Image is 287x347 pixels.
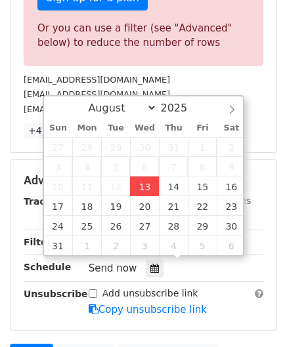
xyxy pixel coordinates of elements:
span: July 30, 2025 [130,137,159,157]
label: Add unsubscribe link [102,287,198,300]
span: August 6, 2025 [130,157,159,176]
span: August 3, 2025 [44,157,73,176]
span: August 10, 2025 [44,176,73,196]
span: Thu [159,124,188,133]
span: August 2, 2025 [217,137,246,157]
span: August 26, 2025 [101,216,130,235]
span: August 7, 2025 [159,157,188,176]
span: July 29, 2025 [101,137,130,157]
span: August 24, 2025 [44,216,73,235]
span: August 20, 2025 [130,196,159,216]
span: August 18, 2025 [72,196,101,216]
span: July 27, 2025 [44,137,73,157]
strong: Tracking [24,196,68,207]
small: [EMAIL_ADDRESS][DOMAIN_NAME] [24,75,170,85]
span: Tue [101,124,130,133]
span: August 8, 2025 [188,157,217,176]
h5: Advanced [24,173,263,188]
span: August 5, 2025 [101,157,130,176]
span: July 31, 2025 [159,137,188,157]
span: August 9, 2025 [217,157,246,176]
span: September 5, 2025 [188,235,217,255]
span: August 11, 2025 [72,176,101,196]
a: +47 more [24,123,79,139]
span: August 23, 2025 [217,196,246,216]
span: September 2, 2025 [101,235,130,255]
span: Fri [188,124,217,133]
span: August 21, 2025 [159,196,188,216]
span: August 25, 2025 [72,216,101,235]
span: August 29, 2025 [188,216,217,235]
strong: Filters [24,237,57,247]
strong: Unsubscribe [24,289,88,299]
span: September 3, 2025 [130,235,159,255]
span: August 17, 2025 [44,196,73,216]
small: [EMAIL_ADDRESS][DOMAIN_NAME] [24,104,170,114]
span: August 14, 2025 [159,176,188,196]
small: [EMAIL_ADDRESS][DOMAIN_NAME] [24,89,170,99]
span: August 16, 2025 [217,176,246,196]
input: Year [157,102,204,114]
span: August 19, 2025 [101,196,130,216]
span: Send now [89,262,137,274]
span: August 13, 2025 [130,176,159,196]
span: Mon [72,124,101,133]
span: Sat [217,124,246,133]
span: Sun [44,124,73,133]
span: September 6, 2025 [217,235,246,255]
span: August 22, 2025 [188,196,217,216]
a: Copy unsubscribe link [89,304,207,316]
span: August 30, 2025 [217,216,246,235]
span: August 1, 2025 [188,137,217,157]
span: September 4, 2025 [159,235,188,255]
span: August 31, 2025 [44,235,73,255]
div: Or you can use a filter (see "Advanced" below) to reduce the number of rows [37,21,250,51]
span: August 27, 2025 [130,216,159,235]
span: August 15, 2025 [188,176,217,196]
span: August 12, 2025 [101,176,130,196]
span: September 1, 2025 [72,235,101,255]
span: Wed [130,124,159,133]
span: July 28, 2025 [72,137,101,157]
span: August 4, 2025 [72,157,101,176]
strong: Schedule [24,262,71,272]
span: August 28, 2025 [159,216,188,235]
